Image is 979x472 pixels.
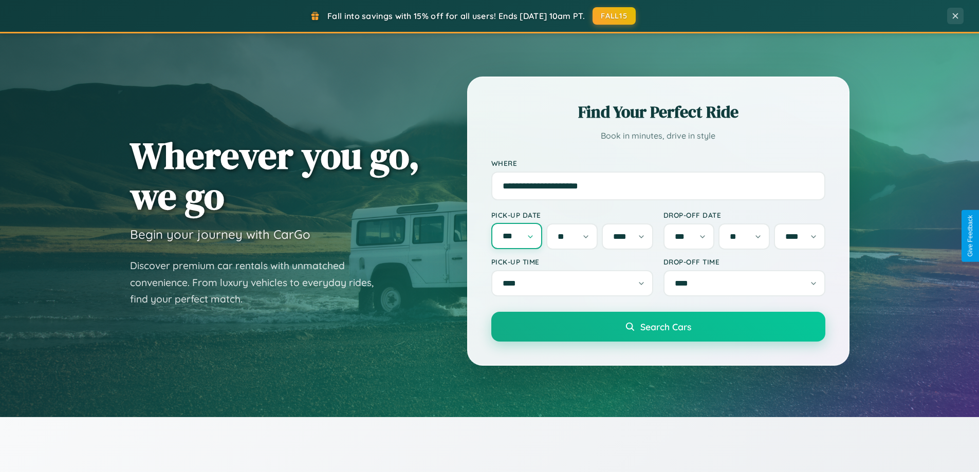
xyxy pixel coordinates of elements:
[640,321,691,332] span: Search Cars
[593,7,636,25] button: FALL15
[491,257,653,266] label: Pick-up Time
[491,128,825,143] p: Book in minutes, drive in style
[130,135,420,216] h1: Wherever you go, we go
[663,211,825,219] label: Drop-off Date
[491,312,825,342] button: Search Cars
[327,11,585,21] span: Fall into savings with 15% off for all users! Ends [DATE] 10am PT.
[491,101,825,123] h2: Find Your Perfect Ride
[491,159,825,167] label: Where
[663,257,825,266] label: Drop-off Time
[130,226,310,242] h3: Begin your journey with CarGo
[130,257,387,308] p: Discover premium car rentals with unmatched convenience. From luxury vehicles to everyday rides, ...
[491,211,653,219] label: Pick-up Date
[967,215,974,257] div: Give Feedback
